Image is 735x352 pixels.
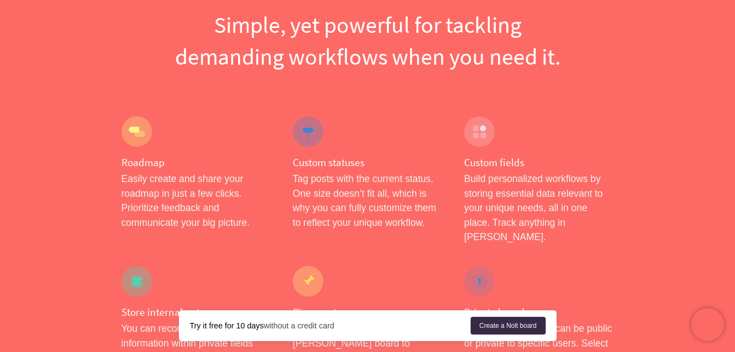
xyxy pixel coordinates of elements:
div: without a credit card [190,320,471,331]
h4: Store internal notes [121,305,271,319]
p: Build personalized workflows by storing essential data relevant to your unique needs, all in one ... [464,172,614,244]
h4: Roadmap [121,156,271,169]
h4: Custom statuses [293,156,442,169]
h4: Private boards [464,305,614,319]
p: Easily create and share your roadmap in just a few clicks. Prioritize feedback and communicate yo... [121,172,271,230]
h4: Custom fields [464,156,614,169]
h4: Pin a post [293,305,442,319]
a: Create a Nolt board [471,317,546,334]
h1: Simple, yet powerful for tackling demanding workflows when you need it. [121,9,614,72]
p: Tag posts with the current status. One size doesn’t fit all, which is why you can fully customize... [293,172,442,230]
strong: Try it free for 10 days [190,321,264,330]
iframe: Chatra live chat [691,308,724,341]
